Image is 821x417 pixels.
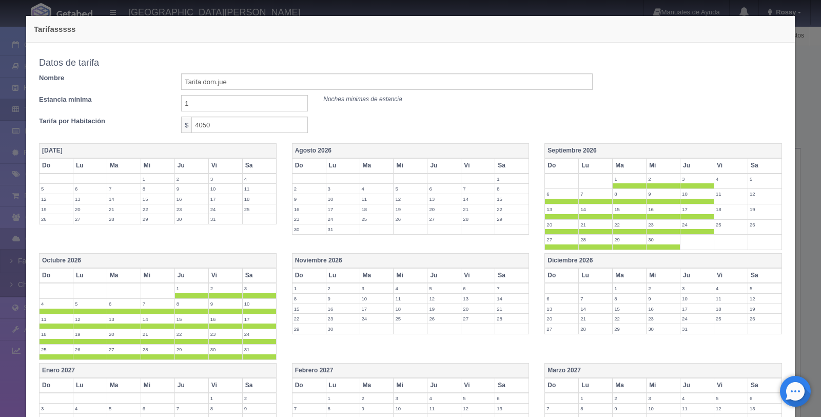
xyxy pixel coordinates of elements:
th: Do [292,158,326,173]
label: 21 [141,329,174,339]
label: 10 [394,404,427,413]
label: 24 [209,204,242,214]
label: 6 [141,404,174,413]
label: 2 [647,174,680,184]
label: 11 [714,294,748,304]
label: 31 [326,224,360,234]
label: 6 [107,299,141,309]
label: 4 [394,283,427,293]
label: 3 [209,174,242,184]
label: 17 [209,194,242,204]
th: Vi [208,158,242,173]
label: 19 [748,304,781,314]
label: 20 [545,220,578,230]
label: 9 [326,294,360,304]
label: 11 [714,189,748,199]
label: 29 [495,214,529,224]
th: Diciembre 2026 [545,254,782,269]
th: Febrero 2027 [292,363,529,378]
label: 30 [326,324,360,334]
label: 12 [40,194,73,204]
label: 16 [175,194,208,204]
label: 20 [461,304,495,314]
label: 25 [40,345,73,354]
label: 15 [292,304,326,314]
label: 10 [326,194,360,204]
th: Marzo 2027 [545,363,782,378]
label: 9 [292,194,326,204]
label: 19 [748,204,781,214]
label: Estancia mínima [31,95,173,105]
label: 14 [579,304,612,314]
h4: Tarifasssss [34,24,787,34]
label: 2 [613,393,646,403]
th: Do [292,268,326,283]
h4: Datos de tarifa [39,58,593,68]
label: 26 [427,314,461,324]
label: 13 [107,314,141,324]
label: 20 [545,314,578,324]
label: 21 [461,204,495,214]
label: 13 [427,194,461,204]
label: 14 [579,204,612,214]
label: 12 [461,404,495,413]
label: 9 [243,404,276,413]
label: 22 [292,314,326,324]
label: 6 [495,393,529,403]
label: 19 [427,304,461,314]
label: 12 [427,294,461,304]
label: 29 [613,324,646,334]
label: 13 [495,404,529,413]
label: 27 [73,214,107,224]
label: 22 [495,204,529,214]
th: Do [545,158,579,173]
label: 23 [292,214,326,224]
label: 7 [545,404,578,413]
th: Sa [242,158,276,173]
th: Vi [461,158,495,173]
label: 1 [613,283,646,293]
th: Ju [174,268,208,283]
label: 15 [141,194,174,204]
label: 11 [243,184,276,194]
label: 24 [680,314,714,324]
label: 30 [292,224,326,234]
label: 19 [394,204,427,214]
label: 1 [579,393,612,403]
label: 5 [73,299,107,309]
label: 7 [107,184,141,194]
th: Ju [427,268,461,283]
th: Ma [613,378,647,393]
label: 17 [360,304,394,314]
label: 10 [360,294,394,304]
label: 21 [579,220,612,230]
label: 1 [613,174,646,184]
label: 22 [613,220,646,230]
label: 9 [175,184,208,194]
label: 6 [545,294,578,304]
label: 6 [748,393,781,403]
label: 2 [175,174,208,184]
th: Do [40,378,73,393]
label: 26 [748,220,781,230]
label: 16 [326,304,360,314]
label: 1 [495,174,529,184]
th: Vi [461,378,495,393]
label: 3 [680,174,714,184]
label: 18 [360,204,394,214]
label: 31 [243,345,276,354]
label: 8 [613,294,646,304]
label: 30 [175,214,208,224]
label: 1 [175,283,208,293]
th: Ma [613,158,647,173]
label: 31 [209,214,242,224]
label: 28 [461,214,495,224]
label: 30 [209,345,242,354]
label: 5 [40,184,73,194]
label: 2 [326,283,360,293]
label: 3 [647,393,680,403]
label: 3 [40,404,73,413]
th: Mi [647,268,680,283]
label: 29 [292,324,326,334]
label: 5 [714,393,748,403]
